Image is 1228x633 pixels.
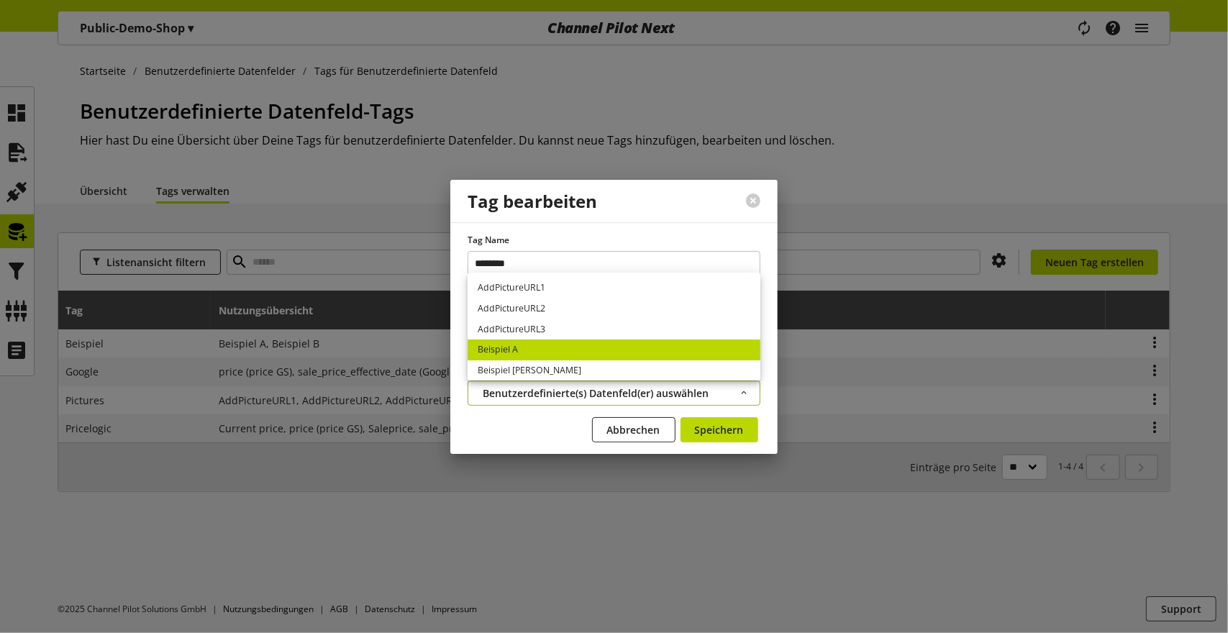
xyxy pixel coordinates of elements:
[483,386,709,401] span: Benutzerdefinierte(s) Datenfeld(er) auswählen
[592,417,676,442] button: Abbrechen
[681,417,758,442] button: Speichern
[468,319,760,340] a: AddPictureURL3
[468,360,760,381] a: Beispiel [PERSON_NAME]
[468,191,597,211] h2: Tag bearbeiten
[468,234,509,246] span: Tag Name
[468,278,760,299] a: AddPictureURL1
[468,298,760,319] a: AddPictureURL2
[468,340,760,360] a: Beispiel A
[695,422,744,437] span: Speichern
[468,381,760,406] button: Benutzerdefinierte(s) Datenfeld(er) auswählen
[607,422,660,437] span: Abbrechen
